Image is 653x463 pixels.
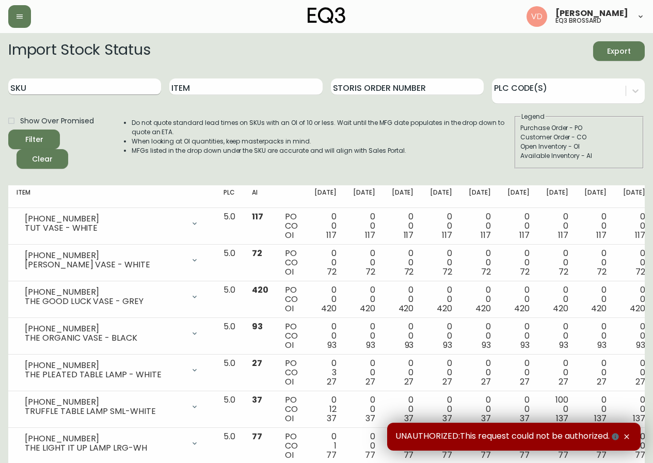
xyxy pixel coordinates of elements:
[353,359,375,387] div: 0 0
[404,412,414,424] span: 37
[636,339,645,351] span: 93
[25,361,184,370] div: [PHONE_NUMBER]
[215,391,244,428] td: 5.0
[8,130,60,149] button: Filter
[285,266,294,278] span: OI
[469,212,491,240] div: 0 0
[507,395,530,423] div: 0 0
[475,302,491,314] span: 420
[507,359,530,387] div: 0 0
[481,376,491,388] span: 27
[520,133,638,142] div: Customer Order - CO
[405,339,414,351] span: 93
[306,185,345,208] th: [DATE]
[285,359,298,387] div: PO CO
[17,359,207,381] div: [PHONE_NUMBER]THE PLEATED TABLE LAMP - WHITE
[392,395,414,423] div: 0 0
[507,285,530,313] div: 0 0
[546,212,568,240] div: 0 0
[25,370,184,379] div: THE PLEATED TABLE LAMP - WHITE
[8,41,150,61] h2: Import Stock Status
[25,333,184,343] div: THE ORGANIC VASE - BLACK
[404,449,414,461] span: 77
[469,359,491,387] div: 0 0
[395,431,621,442] span: UNAUTHORIZED:This request could not be authorized.
[584,285,607,313] div: 0 0
[469,395,491,423] div: 0 0
[422,185,460,208] th: [DATE]
[430,285,452,313] div: 0 0
[327,412,337,424] span: 37
[252,247,262,259] span: 72
[404,376,414,388] span: 27
[481,412,491,424] span: 37
[353,395,375,423] div: 0 0
[314,359,337,387] div: 0 3
[25,133,43,146] div: Filter
[596,449,607,461] span: 77
[215,355,244,391] td: 5.0
[430,395,452,423] div: 0 0
[519,229,530,241] span: 117
[469,285,491,313] div: 0 0
[623,212,645,240] div: 0 0
[623,285,645,313] div: 0 0
[25,223,184,233] div: TUT VASE - WHITE
[25,153,60,166] span: Clear
[285,285,298,313] div: PO CO
[555,9,628,18] span: [PERSON_NAME]
[520,151,638,161] div: Available Inventory - AI
[252,430,262,442] span: 77
[384,185,422,208] th: [DATE]
[25,443,184,453] div: THE LIGHT IT UP LAMP LRG-WH
[553,302,568,314] span: 420
[635,376,645,388] span: 27
[623,395,645,423] div: 0 0
[25,288,184,297] div: [PHONE_NUMBER]
[345,185,384,208] th: [DATE]
[365,449,375,461] span: 77
[252,321,263,332] span: 93
[404,266,414,278] span: 72
[365,266,375,278] span: 72
[17,432,207,455] div: [PHONE_NUMBER]THE LIGHT IT UP LAMP LRG-WH
[132,137,514,146] li: When looking at OI quantities, keep masterpacks in mind.
[215,185,244,208] th: PLC
[597,339,607,351] span: 93
[430,249,452,277] div: 0 0
[596,229,607,241] span: 117
[584,322,607,350] div: 0 0
[314,285,337,313] div: 0 0
[559,266,568,278] span: 72
[17,322,207,345] div: [PHONE_NUMBER]THE ORGANIC VASE - BLACK
[285,449,294,461] span: OI
[442,229,452,241] span: 117
[430,322,452,350] div: 0 0
[25,251,184,260] div: [PHONE_NUMBER]
[215,318,244,355] td: 5.0
[437,302,452,314] span: 420
[546,249,568,277] div: 0 0
[520,142,638,151] div: Open Inventory - OI
[215,208,244,245] td: 5.0
[17,212,207,235] div: [PHONE_NUMBER]TUT VASE - WHITE
[285,376,294,388] span: OI
[635,266,645,278] span: 72
[353,249,375,277] div: 0 0
[366,339,375,351] span: 93
[365,229,375,241] span: 117
[430,212,452,240] div: 0 0
[353,285,375,313] div: 0 0
[285,395,298,423] div: PO CO
[215,245,244,281] td: 5.0
[442,449,452,461] span: 77
[17,285,207,308] div: [PHONE_NUMBER]THE GOOD LUCK VASE - GREY
[404,229,414,241] span: 117
[17,149,68,169] button: Clear
[481,449,491,461] span: 77
[442,266,452,278] span: 72
[546,395,568,423] div: 100 0
[215,281,244,318] td: 5.0
[326,449,337,461] span: 77
[252,357,262,369] span: 27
